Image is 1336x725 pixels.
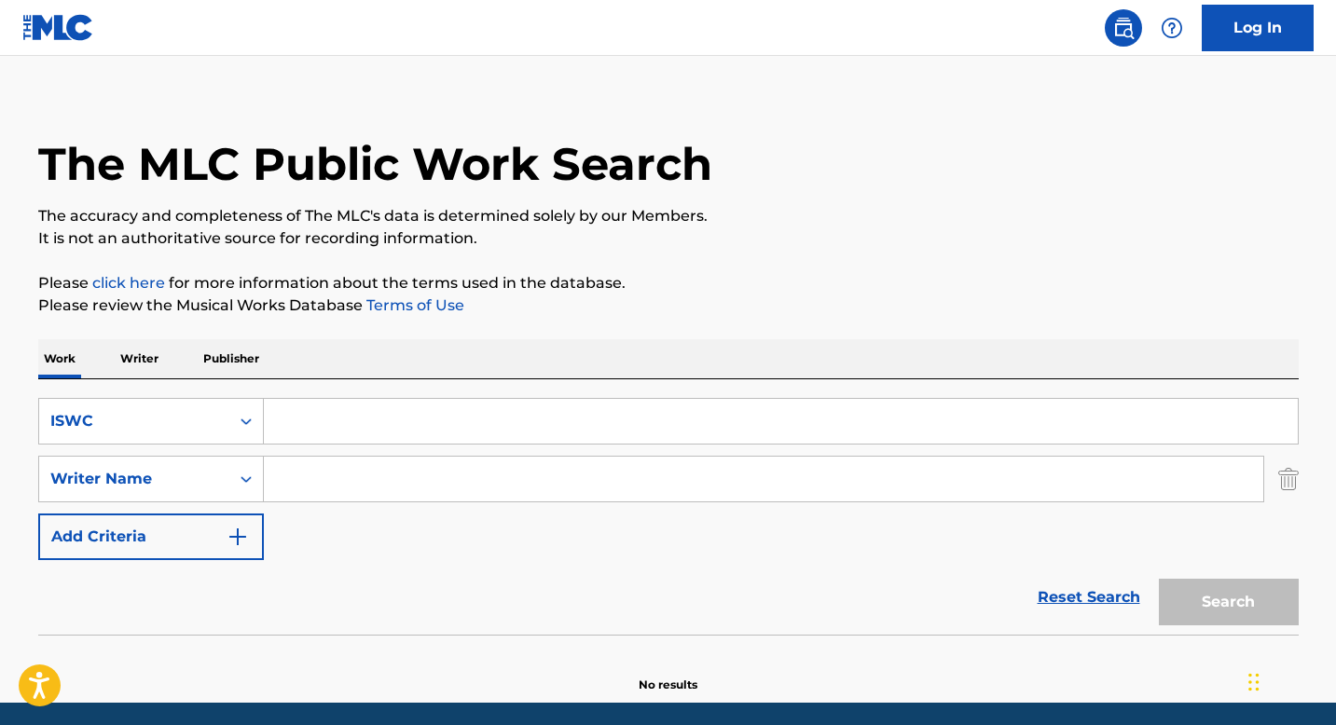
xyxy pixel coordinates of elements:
[1278,456,1299,502] img: Delete Criterion
[1248,654,1260,710] div: Drag
[38,294,1299,317] p: Please review the Musical Works Database
[639,654,697,693] p: No results
[1112,17,1135,39] img: search
[38,205,1299,227] p: The accuracy and completeness of The MLC's data is determined solely by our Members.
[1028,577,1150,618] a: Reset Search
[198,339,265,378] p: Publisher
[1105,9,1142,47] a: Public Search
[38,136,712,192] h1: The MLC Public Work Search
[38,513,264,560] button: Add Criteria
[38,227,1299,250] p: It is not an authoritative source for recording information.
[1153,9,1191,47] div: Help
[1161,17,1183,39] img: help
[38,272,1299,294] p: Please for more information about the terms used in the database.
[50,468,218,490] div: Writer Name
[92,274,165,292] a: click here
[363,296,464,314] a: Terms of Use
[1202,5,1314,51] a: Log In
[227,526,249,548] img: 9d2ae6d4665cec9f34b9.svg
[50,410,218,432] div: ISWC
[22,14,94,41] img: MLC Logo
[1243,636,1336,725] iframe: Chat Widget
[115,339,164,378] p: Writer
[38,398,1299,635] form: Search Form
[38,339,81,378] p: Work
